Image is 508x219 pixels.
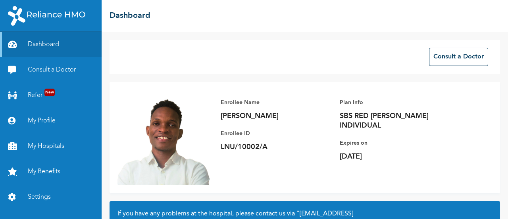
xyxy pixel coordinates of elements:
[117,90,213,185] img: Enrollee
[44,89,55,96] span: New
[110,10,150,22] h2: Dashboard
[221,129,332,138] p: Enrollee ID
[429,48,488,66] button: Consult a Doctor
[340,152,451,161] p: [DATE]
[221,142,332,152] p: LNU/10002/A
[221,98,332,107] p: Enrollee Name
[340,138,451,148] p: Expires on
[340,111,451,130] p: SBS RED [PERSON_NAME] INDIVIDUAL
[340,98,451,107] p: Plan Info
[8,6,85,26] img: RelianceHMO's Logo
[221,111,332,121] p: [PERSON_NAME]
